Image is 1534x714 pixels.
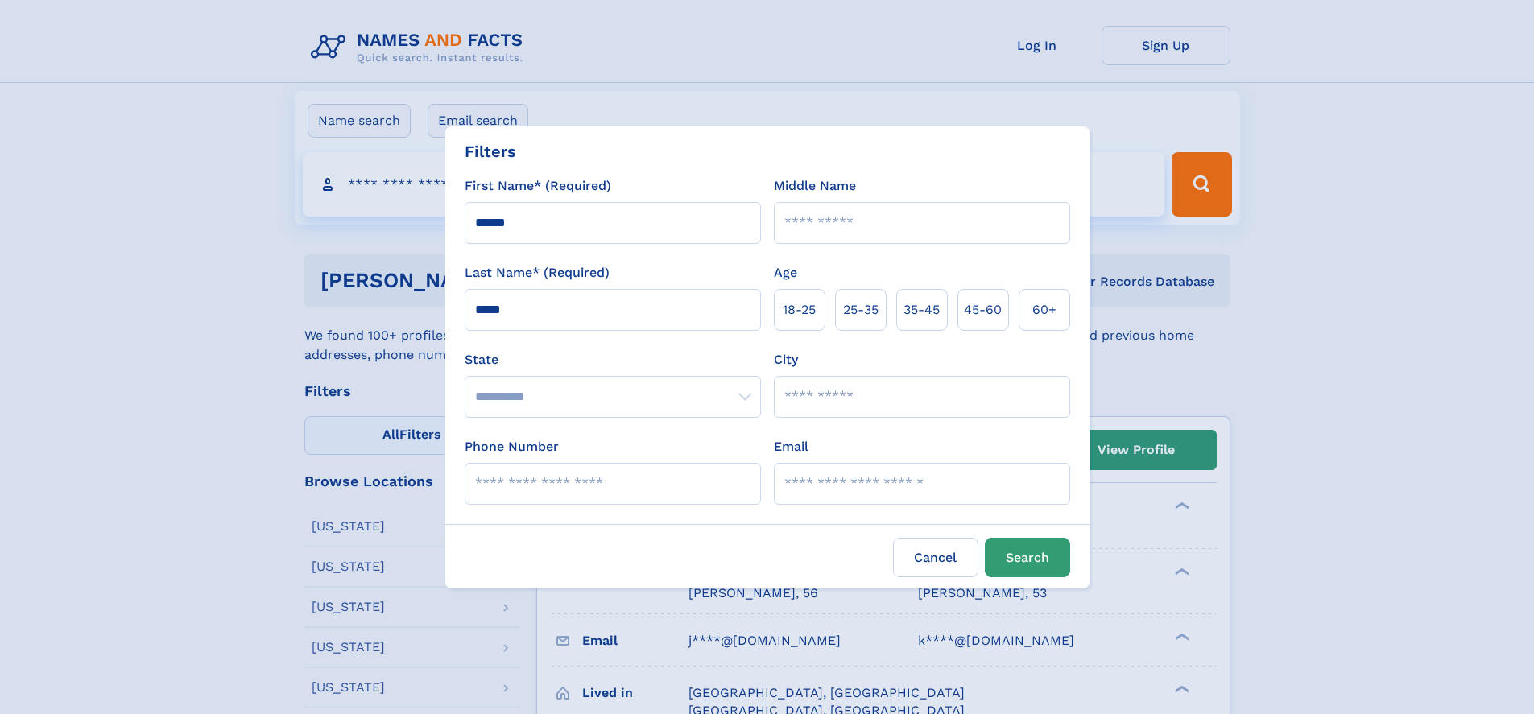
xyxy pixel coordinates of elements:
[774,437,808,456] label: Email
[465,350,761,369] label: State
[843,300,879,320] span: 25‑35
[964,300,1002,320] span: 45‑60
[783,300,816,320] span: 18‑25
[1032,300,1056,320] span: 60+
[893,538,978,577] label: Cancel
[774,263,797,283] label: Age
[465,437,559,456] label: Phone Number
[465,176,611,196] label: First Name* (Required)
[774,350,798,369] label: City
[985,538,1070,577] button: Search
[903,300,940,320] span: 35‑45
[465,139,516,163] div: Filters
[465,263,610,283] label: Last Name* (Required)
[774,176,856,196] label: Middle Name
